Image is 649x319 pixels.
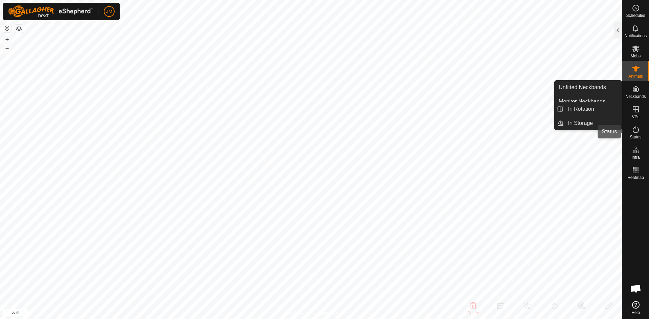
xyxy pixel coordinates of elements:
[628,74,643,78] span: Animals
[627,176,644,180] span: Heatmap
[15,25,23,33] button: Map Layers
[559,83,606,91] span: Unfitted Neckbands
[3,24,11,32] button: Reset Map
[555,116,622,130] li: In Storage
[3,35,11,44] button: +
[106,8,113,15] span: JM
[631,155,640,159] span: Infra
[630,135,641,139] span: Status
[631,54,641,58] span: Mobs
[626,14,645,18] span: Schedules
[318,310,338,316] a: Contact Us
[568,105,594,113] span: In Rotation
[3,44,11,52] button: –
[622,298,649,317] a: Help
[625,95,646,99] span: Neckbands
[555,102,622,116] li: In Rotation
[626,278,646,299] div: Open chat
[284,310,310,316] a: Privacy Policy
[555,95,622,108] a: Monitor Neckbands
[555,81,622,94] a: Unfitted Neckbands
[8,5,93,18] img: Gallagher Logo
[564,102,622,116] a: In Rotation
[631,311,640,315] span: Help
[568,119,593,127] span: In Storage
[632,115,639,119] span: VPs
[564,116,622,130] a: In Storage
[559,98,605,106] span: Monitor Neckbands
[625,34,647,38] span: Notifications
